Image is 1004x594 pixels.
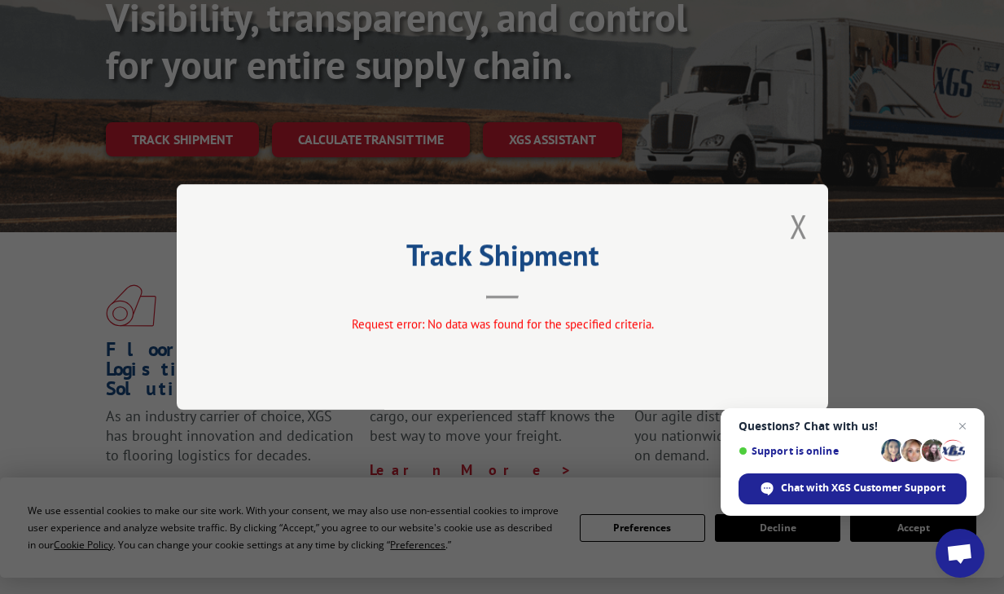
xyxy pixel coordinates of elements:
[936,529,984,578] div: Open chat
[739,473,967,504] div: Chat with XGS Customer Support
[351,316,653,332] span: Request error: No data was found for the specified criteria.
[739,420,967,433] span: Questions? Chat with us!
[953,416,972,436] span: Close chat
[790,205,808,248] button: Close modal
[739,445,875,457] span: Support is online
[781,481,945,495] span: Chat with XGS Customer Support
[258,244,747,275] h2: Track Shipment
